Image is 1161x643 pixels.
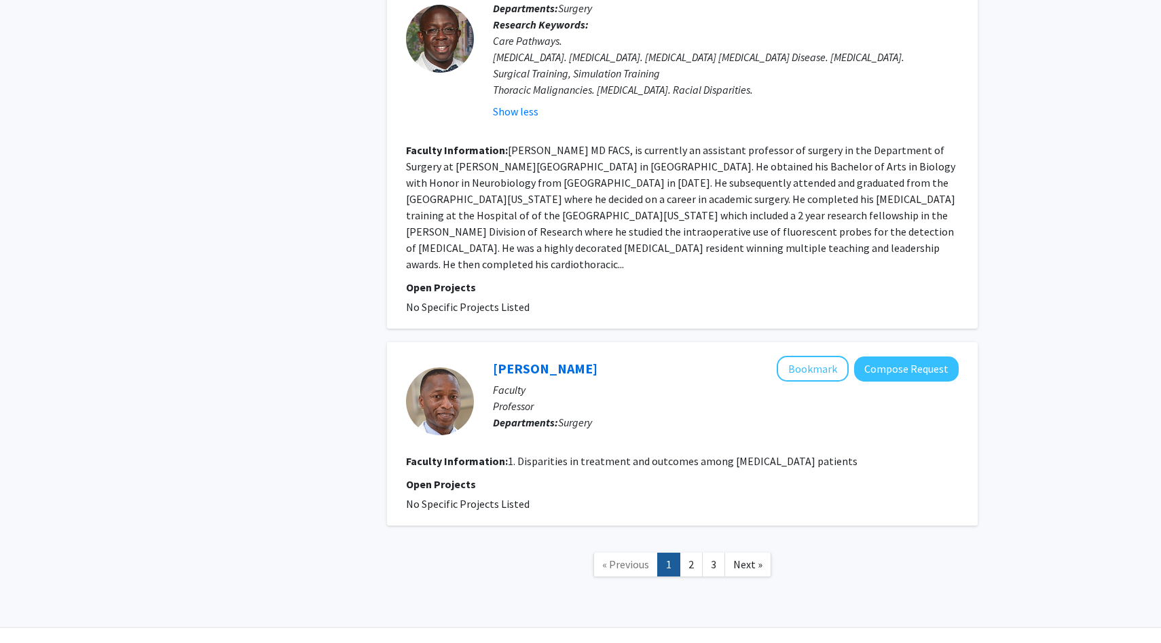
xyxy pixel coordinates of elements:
b: Departments: [493,416,558,429]
span: No Specific Projects Listed [406,497,530,511]
a: Previous Page [593,553,658,576]
p: Open Projects [406,279,959,295]
fg-read-more: [PERSON_NAME] MD FACS, is currently an assistant professor of surgery in the Department of Surger... [406,143,955,271]
button: Add Alliric Willis to Bookmarks [777,356,849,382]
p: Faculty [493,382,959,398]
b: Departments: [493,1,558,15]
a: 2 [680,553,703,576]
div: Care Pathways. [MEDICAL_DATA]. [MEDICAL_DATA]. [MEDICAL_DATA] [MEDICAL_DATA] Disease. [MEDICAL_DA... [493,33,959,98]
iframe: Chat [10,582,58,633]
b: Research Keywords: [493,18,589,31]
span: Next » [733,557,762,571]
button: Show less [493,103,538,120]
a: [PERSON_NAME] [493,360,597,377]
button: Compose Request to Alliric Willis [854,356,959,382]
span: « Previous [602,557,649,571]
p: Open Projects [406,476,959,492]
span: Surgery [558,416,592,429]
a: Next [724,553,771,576]
b: Faculty Information: [406,454,508,468]
span: Surgery [558,1,592,15]
a: 3 [702,553,725,576]
nav: Page navigation [387,539,978,594]
span: No Specific Projects Listed [406,300,530,314]
a: 1 [657,553,680,576]
fg-read-more: 1. Disparities in treatment and outcomes among [MEDICAL_DATA] patients [508,454,858,468]
p: Professor [493,398,959,414]
b: Faculty Information: [406,143,508,157]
